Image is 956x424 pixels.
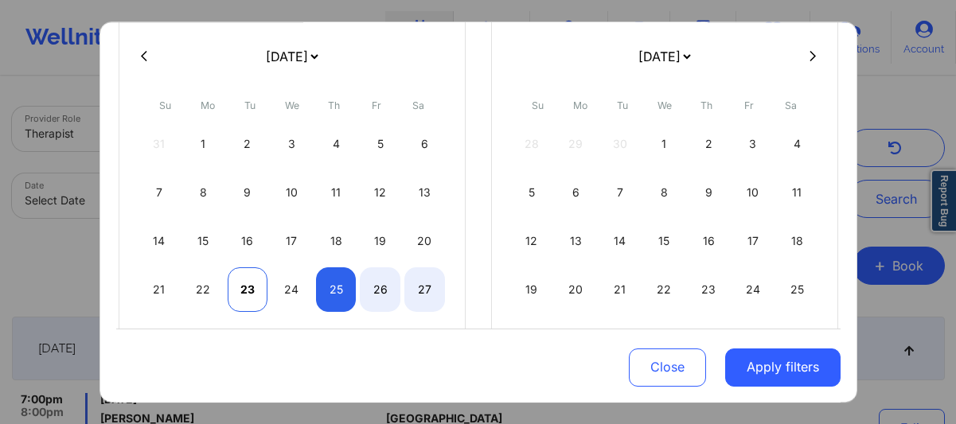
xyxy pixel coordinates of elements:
[139,219,180,263] div: Sun Sep 14 2025
[556,267,596,312] div: Mon Oct 20 2025
[689,170,729,215] div: Thu Oct 09 2025
[556,316,596,360] div: Mon Oct 27 2025
[183,122,224,166] div: Mon Sep 01 2025
[285,99,299,111] abbr: Wednesday
[644,267,685,312] div: Wed Oct 22 2025
[228,122,268,166] div: Tue Sep 02 2025
[271,170,312,215] div: Wed Sep 10 2025
[316,122,357,166] div: Thu Sep 04 2025
[689,316,729,360] div: Thu Oct 30 2025
[532,99,544,111] abbr: Sunday
[139,316,180,360] div: Sun Sep 28 2025
[360,122,400,166] div: Fri Sep 05 2025
[657,99,672,111] abbr: Wednesday
[732,219,773,263] div: Fri Oct 17 2025
[316,170,357,215] div: Thu Sep 11 2025
[512,170,552,215] div: Sun Oct 05 2025
[725,348,841,386] button: Apply filters
[777,219,817,263] div: Sat Oct 18 2025
[644,316,685,360] div: Wed Oct 29 2025
[201,99,215,111] abbr: Monday
[183,219,224,263] div: Mon Sep 15 2025
[600,267,641,312] div: Tue Oct 21 2025
[644,219,685,263] div: Wed Oct 15 2025
[183,316,224,360] div: Mon Sep 29 2025
[600,170,641,215] div: Tue Oct 07 2025
[183,170,224,215] div: Mon Sep 08 2025
[644,122,685,166] div: Wed Oct 01 2025
[573,99,587,111] abbr: Monday
[512,267,552,312] div: Sun Oct 19 2025
[732,267,773,312] div: Fri Oct 24 2025
[600,219,641,263] div: Tue Oct 14 2025
[139,267,180,312] div: Sun Sep 21 2025
[512,219,552,263] div: Sun Oct 12 2025
[244,99,256,111] abbr: Tuesday
[404,170,445,215] div: Sat Sep 13 2025
[644,170,685,215] div: Wed Oct 08 2025
[777,170,817,215] div: Sat Oct 11 2025
[404,219,445,263] div: Sat Sep 20 2025
[360,170,400,215] div: Fri Sep 12 2025
[556,219,596,263] div: Mon Oct 13 2025
[689,122,729,166] div: Thu Oct 02 2025
[777,122,817,166] div: Sat Oct 04 2025
[689,219,729,263] div: Thu Oct 16 2025
[732,316,773,360] div: Fri Oct 31 2025
[183,267,224,312] div: Mon Sep 22 2025
[228,316,268,360] div: Tue Sep 30 2025
[404,267,445,312] div: Sat Sep 27 2025
[228,219,268,263] div: Tue Sep 16 2025
[732,122,773,166] div: Fri Oct 03 2025
[159,99,171,111] abbr: Sunday
[785,99,797,111] abbr: Saturday
[629,348,706,386] button: Close
[360,267,400,312] div: Fri Sep 26 2025
[360,219,400,263] div: Fri Sep 19 2025
[271,267,312,312] div: Wed Sep 24 2025
[271,122,312,166] div: Wed Sep 03 2025
[139,170,180,215] div: Sun Sep 07 2025
[316,219,357,263] div: Thu Sep 18 2025
[404,122,445,166] div: Sat Sep 06 2025
[777,267,817,312] div: Sat Oct 25 2025
[744,99,754,111] abbr: Friday
[600,316,641,360] div: Tue Oct 28 2025
[732,170,773,215] div: Fri Oct 10 2025
[372,99,381,111] abbr: Friday
[689,267,729,312] div: Thu Oct 23 2025
[316,267,357,312] div: Thu Sep 25 2025
[328,99,340,111] abbr: Thursday
[412,99,424,111] abbr: Saturday
[228,267,268,312] div: Tue Sep 23 2025
[617,99,628,111] abbr: Tuesday
[512,316,552,360] div: Sun Oct 26 2025
[271,219,312,263] div: Wed Sep 17 2025
[228,170,268,215] div: Tue Sep 09 2025
[700,99,712,111] abbr: Thursday
[556,170,596,215] div: Mon Oct 06 2025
